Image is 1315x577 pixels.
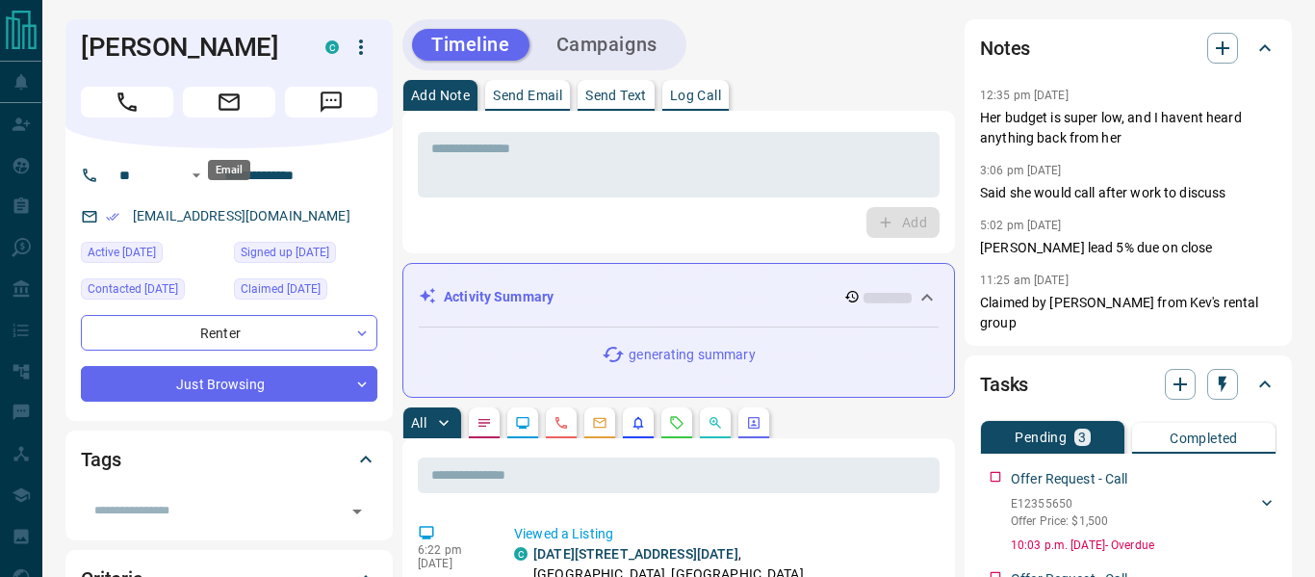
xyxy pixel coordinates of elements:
p: Said she would call after work to discuss [980,183,1276,203]
button: Open [185,164,208,187]
h2: Notes [980,33,1030,64]
svg: Agent Actions [746,415,761,431]
p: 5:02 pm [DATE] [980,219,1062,232]
p: E12355650 [1011,495,1108,512]
div: Activity Summary [419,279,939,315]
div: E12355650Offer Price: $1,500 [1011,491,1276,534]
span: Message [285,87,377,118]
svg: Requests [669,415,684,431]
svg: Notes [477,415,492,431]
p: 3 [1078,431,1086,444]
p: 12:35 pm [DATE] [980,89,1069,102]
p: Claimed by [PERSON_NAME] from Kev's rental group [980,293,1276,333]
h2: Tags [81,444,120,475]
p: Her budget is super low, and I havent heard anything back from her [980,108,1276,148]
p: 6:22 pm [418,543,485,557]
svg: Emails [592,415,607,431]
div: Mon Jul 21 2025 [234,278,377,305]
span: Email [183,87,275,118]
span: Signed up [DATE] [241,243,329,262]
a: [EMAIL_ADDRESS][DOMAIN_NAME] [133,208,350,223]
p: [PERSON_NAME] lead 5% due on close [980,238,1276,258]
svg: Listing Alerts [631,415,646,431]
svg: Calls [554,415,569,431]
p: Send Text [585,89,647,102]
p: [DATE] [418,557,485,570]
p: Offer Price: $1,500 [1011,512,1108,530]
p: Log Call [670,89,721,102]
div: Email [208,160,250,180]
div: Renter [81,315,377,351]
p: 10:03 p.m. [DATE] - Overdue [1011,537,1276,554]
div: condos.ca [325,40,339,54]
div: Mon Jul 14 2025 [234,242,377,269]
div: Thu Jul 31 2025 [81,278,224,305]
button: Timeline [412,29,529,61]
button: Campaigns [537,29,677,61]
p: generating summary [629,345,755,365]
span: Contacted [DATE] [88,279,178,299]
div: Just Browsing [81,366,377,402]
p: All [411,416,426,430]
p: Activity Summary [444,287,554,307]
svg: Lead Browsing Activity [515,415,530,431]
h1: [PERSON_NAME] [81,32,297,63]
p: Send Email [493,89,562,102]
span: Claimed [DATE] [241,279,321,299]
p: Add Note [411,89,470,102]
button: Open [344,498,371,525]
div: Tags [81,436,377,483]
span: Active [DATE] [88,243,156,262]
div: condos.ca [514,547,528,561]
div: Tue Sep 09 2025 [81,242,224,269]
svg: Opportunities [708,415,723,431]
svg: Email Verified [106,210,119,223]
p: Viewed a Listing [514,524,932,544]
a: [DATE][STREET_ADDRESS][DATE] [533,546,738,562]
p: Completed [1170,432,1238,445]
h2: Tasks [980,369,1028,400]
div: Notes [980,25,1276,71]
p: 3:06 pm [DATE] [980,164,1062,177]
p: Pending [1015,431,1067,444]
span: Call [81,87,173,118]
div: Tasks [980,361,1276,407]
p: 11:25 am [DATE] [980,274,1069,287]
p: Offer Request - Call [1011,469,1128,489]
